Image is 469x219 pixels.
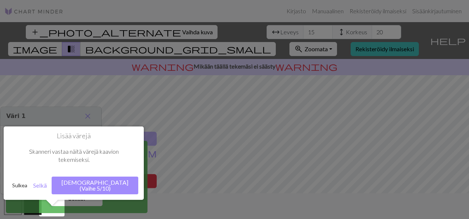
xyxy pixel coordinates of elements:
[9,132,138,140] h1: Lisää värejä
[9,180,30,191] button: Sulkea
[52,177,138,194] button: Seuraava (Vaihe 5/10)
[9,140,138,171] div: Skanneri vastaa näitä värejä kaavion tekemiseksi.
[4,126,144,200] div: Lisää värejä
[30,180,50,191] button: Selkä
